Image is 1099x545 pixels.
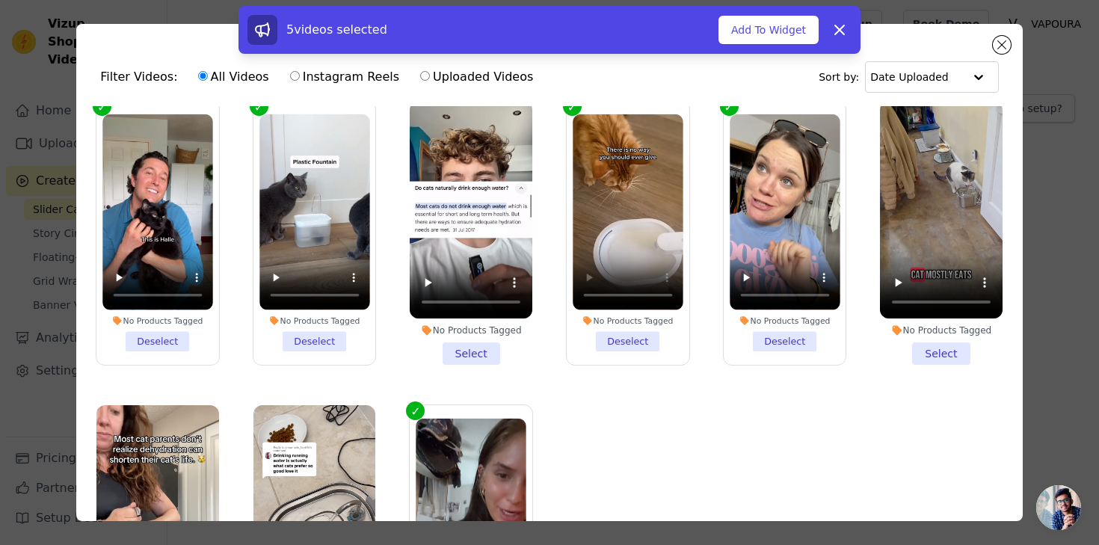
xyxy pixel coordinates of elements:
label: Uploaded Videos [419,67,534,87]
label: Instagram Reels [289,67,400,87]
span: 5 videos selected [286,22,387,37]
div: No Products Tagged [259,315,369,326]
div: No Products Tagged [102,315,212,326]
button: Add To Widget [718,16,819,44]
div: Sort by: [819,61,999,93]
div: No Products Tagged [880,324,1003,336]
label: All Videos [197,67,270,87]
div: No Products Tagged [730,315,840,326]
a: Open chat [1036,485,1081,530]
div: No Products Tagged [410,324,532,336]
div: Filter Videos: [100,60,541,94]
div: No Products Tagged [573,315,683,326]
